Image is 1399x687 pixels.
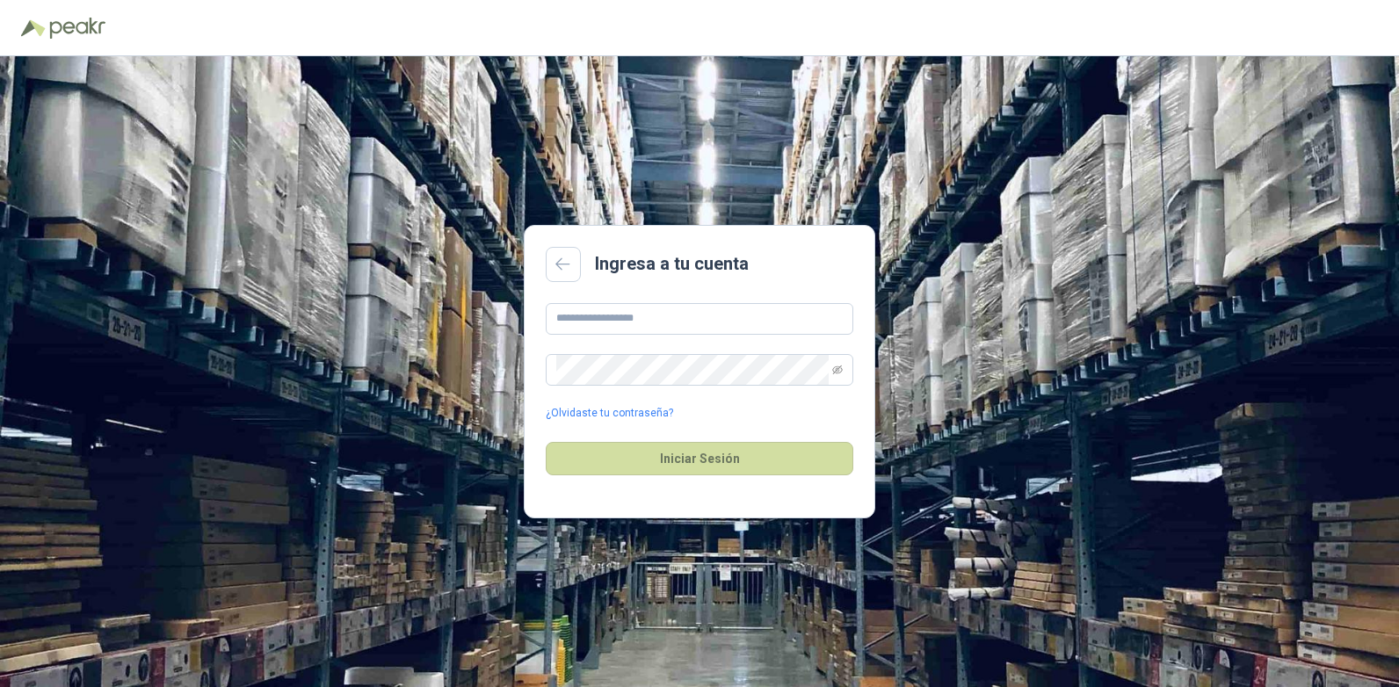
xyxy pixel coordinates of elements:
[21,19,46,37] img: Logo
[49,18,105,39] img: Peakr
[832,365,843,375] span: eye-invisible
[546,442,853,475] button: Iniciar Sesión
[595,250,749,278] h2: Ingresa a tu cuenta
[546,405,673,422] a: ¿Olvidaste tu contraseña?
